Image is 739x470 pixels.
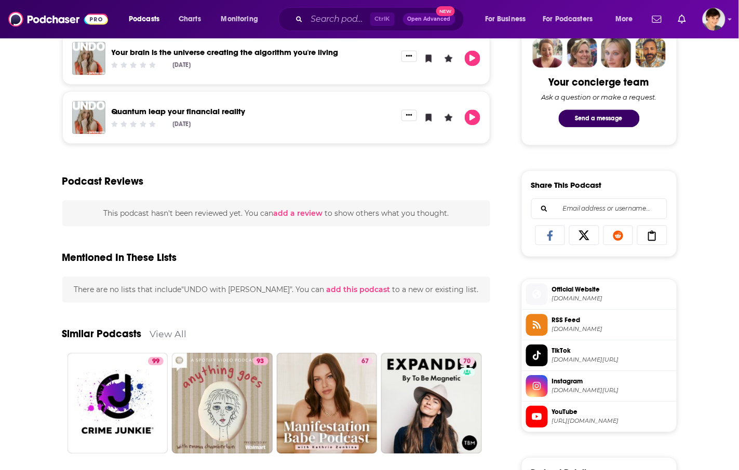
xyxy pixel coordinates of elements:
[567,37,597,67] img: Barbara Profile
[112,106,246,116] a: Quantum leap your financial reality
[526,283,673,305] a: Official Website[DOMAIN_NAME]
[485,12,526,26] span: For Business
[357,357,373,365] a: 67
[552,295,673,302] span: itsjerichaszlo.com
[441,50,456,66] button: Leave a Rating
[703,8,725,31] button: Show profile menu
[253,357,268,365] a: 93
[526,406,673,427] a: YouTube[URL][DOMAIN_NAME]
[277,353,378,453] a: 67
[552,356,673,364] span: tiktok.com/@itsjerichaszlo
[172,11,207,27] a: Charts
[214,11,272,27] button: open menu
[326,285,390,294] span: add this podcast
[636,37,666,67] img: Jon Profile
[112,47,339,57] a: Your brain is the universe creating the algorithm you're living
[559,109,640,127] button: Send a message
[401,109,417,121] button: Show More Button
[72,101,105,134] img: Quantum leap your financial reality
[703,8,725,31] span: Logged in as bethwouldknow
[536,11,608,27] button: open menu
[436,6,455,16] span: New
[62,175,144,188] h3: Podcast Reviews
[110,61,157,69] div: Community Rating: 0 out of 5
[637,225,667,245] a: Copy Link
[288,7,474,31] div: Search podcasts, credits, & more...
[540,199,659,218] input: Email address or username...
[152,356,159,367] span: 99
[172,61,191,68] div: [DATE]
[543,12,593,26] span: For Podcasters
[74,285,478,294] span: There are no lists that include "UNDO with [PERSON_NAME]" . You can to a new or existing list.
[421,109,437,125] button: Bookmark Episode
[62,327,142,340] a: Similar Podcasts
[361,356,369,367] span: 67
[62,251,177,264] h2: Mentioned In These Lists
[129,12,159,26] span: Podcasts
[421,50,437,66] button: Bookmark Episode
[307,11,370,27] input: Search podcasts, credits, & more...
[179,12,201,26] span: Charts
[408,17,451,22] span: Open Advanced
[103,209,449,218] span: This podcast hasn't been reviewed yet. You can to show others what you thought.
[460,357,475,365] a: 70
[552,386,673,394] span: instagram.com/upperlimitpod
[552,285,673,294] span: Official Website
[542,93,657,101] div: Ask a question or make a request.
[150,328,187,339] a: View All
[403,13,455,25] button: Open AdvancedNew
[257,356,264,367] span: 93
[569,225,599,245] a: Share on X/Twitter
[478,11,539,27] button: open menu
[535,225,566,245] a: Share on Facebook
[526,344,673,366] a: TikTok[DOMAIN_NAME][URL]
[549,76,649,89] div: Your concierge team
[381,353,482,453] a: 70
[552,377,673,386] span: Instagram
[148,357,164,365] a: 99
[615,12,633,26] span: More
[172,120,191,128] div: [DATE]
[552,417,673,425] span: https://www.youtube.com/@itsjerichaszlo
[441,109,456,125] button: Leave a Rating
[122,11,173,27] button: open menu
[531,198,667,219] div: Search followers
[648,10,666,28] a: Show notifications dropdown
[68,353,168,453] a: 99
[8,9,108,29] img: Podchaser - Follow, Share and Rate Podcasts
[464,356,471,367] span: 70
[674,10,690,28] a: Show notifications dropdown
[72,42,105,75] img: Your brain is the universe creating the algorithm you're living
[526,375,673,397] a: Instagram[DOMAIN_NAME][URL]
[526,314,673,336] a: RSS Feed[DOMAIN_NAME]
[601,37,631,67] img: Jules Profile
[401,50,417,62] button: Show More Button
[172,353,273,453] a: 93
[552,315,673,325] span: RSS Feed
[552,407,673,417] span: YouTube
[608,11,646,27] button: open menu
[110,120,157,128] div: Community Rating: 0 out of 5
[370,12,395,26] span: Ctrl K
[221,12,258,26] span: Monitoring
[552,325,673,333] span: anchor.fm
[603,225,634,245] a: Share on Reddit
[273,208,323,219] button: add a review
[533,37,563,67] img: Sydney Profile
[552,346,673,355] span: TikTok
[465,50,480,66] button: Play
[703,8,725,31] img: User Profile
[465,109,480,125] button: Play
[531,180,602,190] h3: Share This Podcast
